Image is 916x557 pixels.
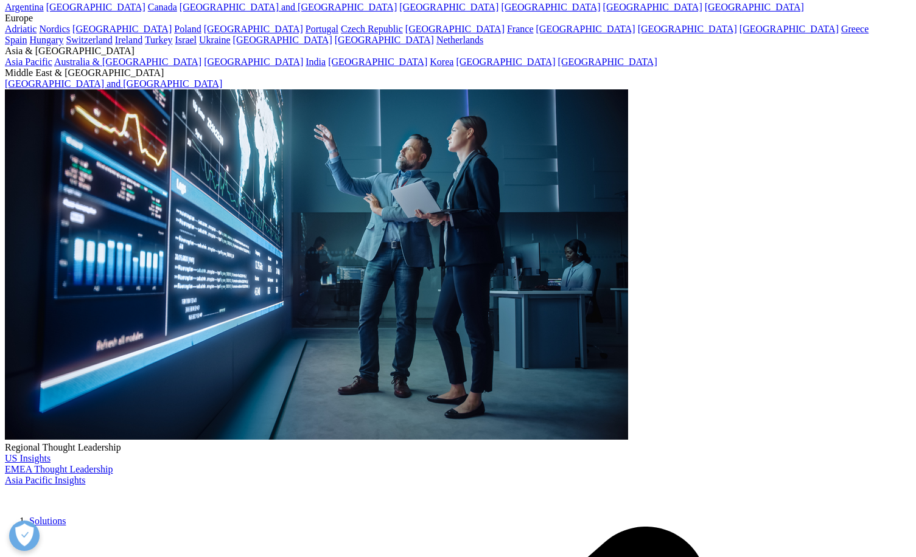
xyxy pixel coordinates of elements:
a: Czech Republic [341,24,403,34]
div: Middle East & [GEOGRAPHIC_DATA] [5,67,893,78]
a: [GEOGRAPHIC_DATA] [46,2,145,12]
a: Greece [841,24,869,34]
a: India [306,57,326,67]
a: Spain [5,35,27,45]
a: Australia & [GEOGRAPHIC_DATA] [54,57,201,67]
a: [GEOGRAPHIC_DATA] [405,24,505,34]
a: Argentina [5,2,44,12]
a: [GEOGRAPHIC_DATA] [739,24,839,34]
a: [GEOGRAPHIC_DATA] [705,2,804,12]
a: [GEOGRAPHIC_DATA] [72,24,172,34]
a: [GEOGRAPHIC_DATA] [638,24,737,34]
a: [GEOGRAPHIC_DATA] [204,57,303,67]
a: Ireland [115,35,142,45]
a: US Insights [5,453,51,463]
a: Asia Pacific [5,57,52,67]
a: [GEOGRAPHIC_DATA] [501,2,600,12]
a: [GEOGRAPHIC_DATA] [558,57,657,67]
a: Poland [174,24,201,34]
a: Switzerland [66,35,112,45]
a: [GEOGRAPHIC_DATA] [328,57,427,67]
a: [GEOGRAPHIC_DATA] [233,35,332,45]
a: Nordics [39,24,70,34]
div: Asia & [GEOGRAPHIC_DATA] [5,46,893,57]
a: [GEOGRAPHIC_DATA] and [GEOGRAPHIC_DATA] [180,2,397,12]
a: France [507,24,534,34]
a: [GEOGRAPHIC_DATA] [335,35,434,45]
div: Regional Thought Leadership [5,442,893,453]
a: Korea [430,57,453,67]
a: EMEA Thought Leadership [5,464,113,474]
a: [GEOGRAPHIC_DATA] [399,2,498,12]
a: Asia Pacific Insights [5,475,85,485]
a: Israel [175,35,197,45]
button: Abrir preferências [9,521,40,551]
img: 2093_analyzing-data-using-big-screen-display-and-laptop.png [5,89,628,440]
div: Europe [5,13,893,24]
a: Canada [148,2,177,12]
a: Netherlands [436,35,483,45]
a: [GEOGRAPHIC_DATA] [456,57,555,67]
a: Adriatic [5,24,37,34]
a: Turkey [145,35,173,45]
a: [GEOGRAPHIC_DATA] [603,2,702,12]
a: [GEOGRAPHIC_DATA] and [GEOGRAPHIC_DATA] [5,78,222,89]
a: [GEOGRAPHIC_DATA] [536,24,635,34]
a: Hungary [29,35,63,45]
a: Portugal [306,24,338,34]
a: Solutions [29,516,66,526]
a: [GEOGRAPHIC_DATA] [204,24,303,34]
a: Ukraine [199,35,231,45]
